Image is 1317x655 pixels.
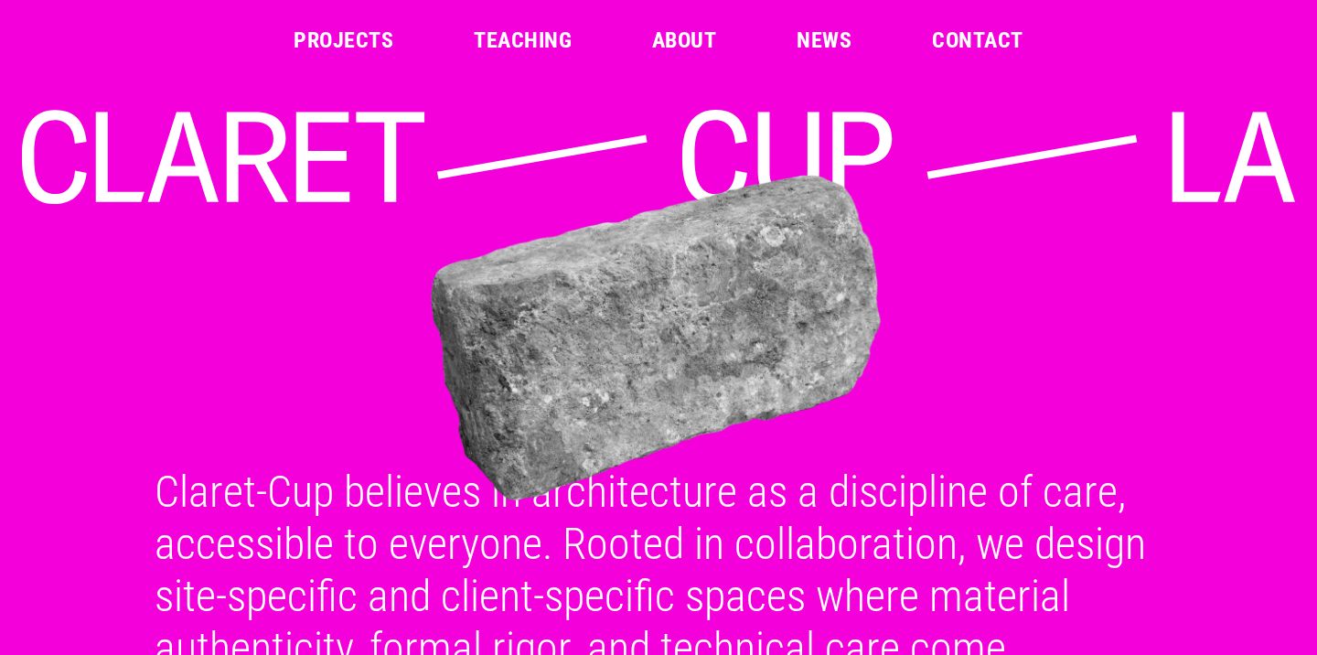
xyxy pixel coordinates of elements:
[652,29,716,51] a: About
[474,29,572,51] a: Teaching
[294,29,393,51] a: Projects
[12,174,1300,501] img: Old Brick
[797,29,851,51] a: News
[294,29,1023,51] nav: Main Menu
[932,29,1023,51] a: Contact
